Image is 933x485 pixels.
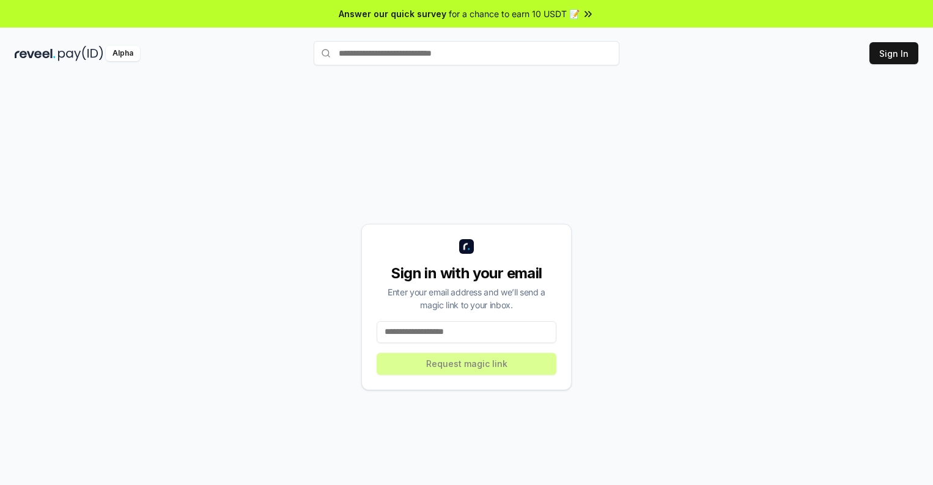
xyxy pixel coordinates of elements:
[377,286,556,311] div: Enter your email address and we’ll send a magic link to your inbox.
[58,46,103,61] img: pay_id
[339,7,446,20] span: Answer our quick survey
[459,239,474,254] img: logo_small
[449,7,580,20] span: for a chance to earn 10 USDT 📝
[377,264,556,283] div: Sign in with your email
[15,46,56,61] img: reveel_dark
[869,42,918,64] button: Sign In
[106,46,140,61] div: Alpha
